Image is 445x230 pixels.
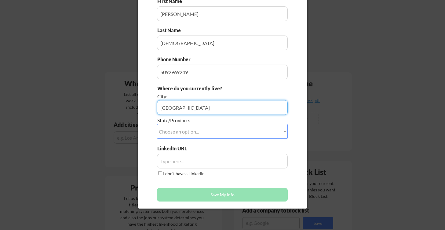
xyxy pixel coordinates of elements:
input: Type here... [157,6,288,21]
div: LinkedIn URL [157,145,203,152]
div: Phone Number [157,56,194,63]
input: Type here... [157,36,288,50]
input: Type here... [157,65,288,79]
div: Where do you currently live? [157,85,254,92]
div: Last Name [157,27,187,34]
input: e.g. Los Angeles [157,100,288,115]
label: I don't have a LinkedIn. [163,171,206,176]
div: State/Province: [157,117,254,124]
input: Type here... [157,154,288,168]
div: City: [157,93,254,100]
button: Save My Info [157,188,288,202]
